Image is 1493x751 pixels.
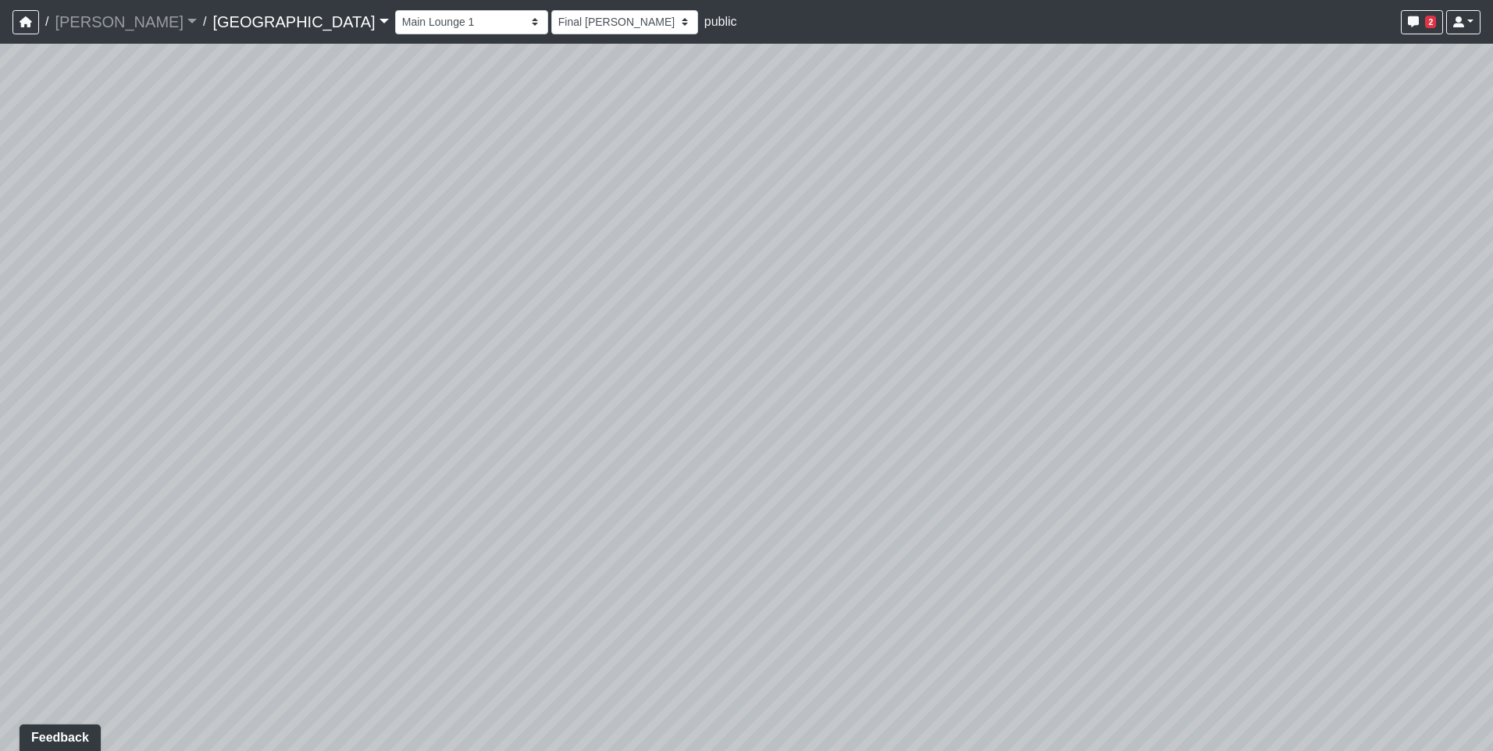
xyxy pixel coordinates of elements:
[1401,10,1443,34] button: 2
[212,6,388,37] a: [GEOGRAPHIC_DATA]
[704,15,737,28] span: public
[39,6,55,37] span: /
[12,720,104,751] iframe: Ybug feedback widget
[197,6,212,37] span: /
[1425,16,1436,28] span: 2
[55,6,197,37] a: [PERSON_NAME]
